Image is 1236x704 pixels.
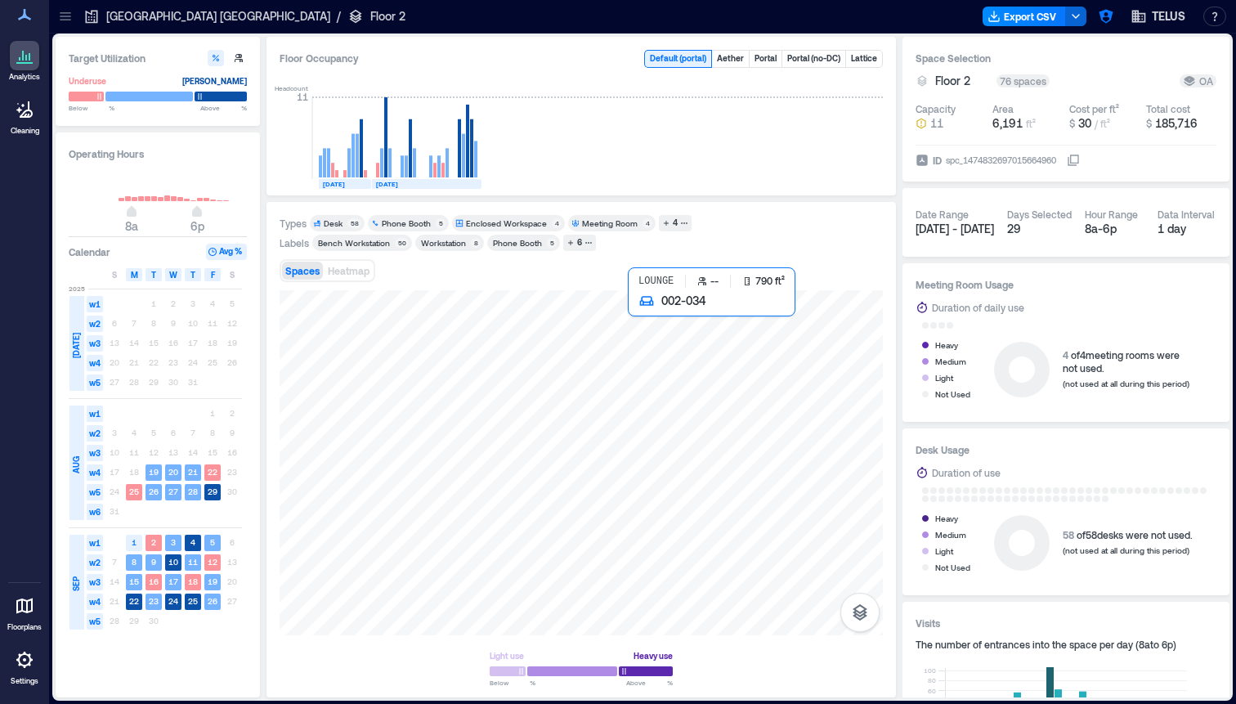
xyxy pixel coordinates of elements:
[552,218,562,228] div: 4
[190,268,195,281] span: T
[323,180,345,188] text: [DATE]
[750,51,781,67] button: Portal
[436,218,446,228] div: 5
[230,268,235,281] span: S
[992,102,1014,115] div: Area
[87,445,103,461] span: w3
[168,467,178,477] text: 20
[151,537,156,547] text: 2
[208,557,217,567] text: 12
[87,484,103,500] span: w5
[575,235,584,250] div: 6
[1063,349,1068,361] span: 4
[5,640,44,691] a: Settings
[69,244,110,260] h3: Calendar
[916,442,1216,458] h3: Desk Usage
[132,557,137,567] text: 8
[131,268,138,281] span: M
[188,487,198,496] text: 28
[200,103,247,113] span: Above %
[935,353,966,370] div: Medium
[421,237,466,249] div: Workstation
[916,638,1216,651] div: The number of entrances into the space per day ( 8a to 6p )
[935,73,970,89] span: Floor 2
[149,596,159,606] text: 23
[382,217,431,229] div: Phone Booth
[395,238,409,248] div: 50
[347,218,361,228] div: 58
[129,576,139,586] text: 15
[1069,115,1140,132] button: $ 30 / ft²
[1126,3,1190,29] button: TELUS
[69,50,247,66] h3: Target Utilization
[69,576,83,591] span: SEP
[285,265,320,276] span: Spaces
[168,576,178,586] text: 17
[1146,118,1152,129] span: $
[916,115,986,132] button: 11
[87,535,103,551] span: w1
[490,678,535,688] span: Below %
[69,73,106,89] div: Underuse
[466,217,547,229] div: Enclosed Workspace
[1158,208,1215,221] div: Data Interval
[1063,348,1189,374] div: of 4 meeting rooms were not used.
[935,386,970,402] div: Not Used
[87,374,103,391] span: w5
[129,487,139,496] text: 25
[4,90,45,141] a: Cleaning
[996,74,1050,87] div: 76 spaces
[916,102,956,115] div: Capacity
[106,8,330,25] p: [GEOGRAPHIC_DATA] [GEOGRAPHIC_DATA]
[280,217,307,230] div: Types
[324,217,343,229] div: Desk
[930,115,943,132] span: 11
[151,557,156,567] text: 9
[376,180,398,188] text: [DATE]
[190,219,204,233] span: 6p
[168,487,178,496] text: 27
[1063,545,1189,555] span: (not used at all during this period)
[208,467,217,477] text: 22
[563,235,596,251] button: 6
[916,208,969,221] div: Date Range
[370,8,405,25] p: Floor 2
[471,238,481,248] div: 8
[328,265,369,276] span: Heatmap
[149,487,159,496] text: 26
[1063,528,1193,541] div: of 58 desks were not used.
[1078,116,1091,130] span: 30
[69,456,83,473] span: AUG
[69,103,114,113] span: Below %
[69,284,85,294] span: 2025
[169,268,177,281] span: W
[87,296,103,312] span: w1
[188,576,198,586] text: 18
[935,543,953,559] div: Light
[493,237,542,249] div: Phone Booth
[712,51,749,67] button: Aether
[188,596,198,606] text: 25
[935,73,990,89] button: Floor 2
[87,464,103,481] span: w4
[846,51,882,67] button: Lattice
[9,72,40,82] p: Analytics
[928,687,936,695] tspan: 60
[282,262,323,280] button: Spaces
[932,464,1001,481] div: Duration of use
[87,316,103,332] span: w2
[924,666,936,675] tspan: 100
[112,268,117,281] span: S
[87,574,103,590] span: w3
[916,222,994,235] span: [DATE] - [DATE]
[928,676,936,684] tspan: 80
[11,126,39,136] p: Cleaning
[935,370,953,386] div: Light
[69,146,247,162] h3: Operating Hours
[2,586,47,637] a: Floorplans
[318,237,390,249] div: Bench Workstation
[916,276,1216,293] h3: Meeting Room Usage
[87,406,103,422] span: w1
[1026,118,1036,129] span: ft²
[87,335,103,352] span: w3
